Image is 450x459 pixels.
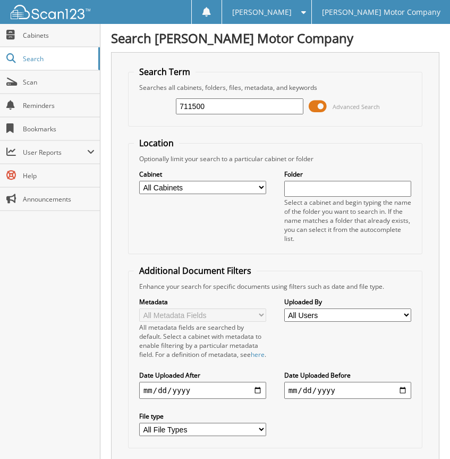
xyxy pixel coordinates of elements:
[23,54,93,63] span: Search
[397,408,450,459] iframe: Chat Widget
[139,297,266,306] label: Metadata
[284,170,411,179] label: Folder
[139,382,266,399] input: start
[134,265,257,277] legend: Additional Document Filters
[251,350,265,359] a: here
[23,171,95,180] span: Help
[284,382,411,399] input: end
[284,297,411,306] label: Uploaded By
[139,170,266,179] label: Cabinet
[134,282,417,291] div: Enhance your search for specific documents using filters such as date and file type.
[134,154,417,163] div: Optionally limit your search to a particular cabinet or folder
[284,371,411,380] label: Date Uploaded Before
[23,124,95,133] span: Bookmarks
[23,31,95,40] span: Cabinets
[139,371,266,380] label: Date Uploaded After
[111,29,439,47] h1: Search [PERSON_NAME] Motor Company
[23,78,95,87] span: Scan
[139,323,266,359] div: All metadata fields are searched by default. Select a cabinet with metadata to enable filtering b...
[134,83,417,92] div: Searches all cabinets, folders, files, metadata, and keywords
[134,66,196,78] legend: Search Term
[333,103,380,111] span: Advanced Search
[23,148,87,157] span: User Reports
[23,101,95,110] span: Reminders
[11,5,90,19] img: scan123-logo-white.svg
[322,9,440,15] span: [PERSON_NAME] Motor Company
[139,412,266,421] label: File type
[284,198,411,243] div: Select a cabinet and begin typing the name of the folder you want to search in. If the name match...
[134,137,179,149] legend: Location
[232,9,292,15] span: [PERSON_NAME]
[23,195,95,204] span: Announcements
